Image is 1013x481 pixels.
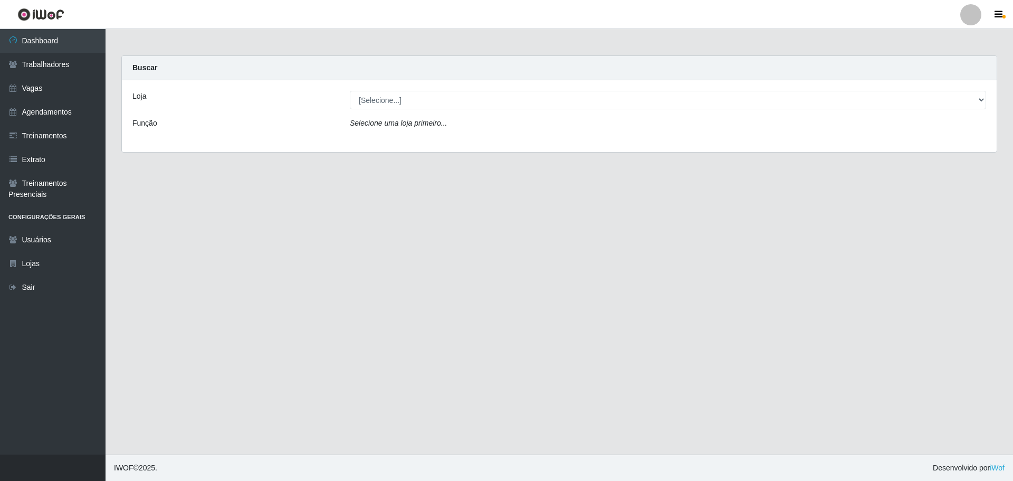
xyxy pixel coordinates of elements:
[132,91,146,102] label: Loja
[132,118,157,129] label: Função
[990,464,1005,472] a: iWof
[17,8,64,21] img: CoreUI Logo
[114,463,157,474] span: © 2025 .
[114,464,133,472] span: IWOF
[350,119,447,127] i: Selecione uma loja primeiro...
[132,63,157,72] strong: Buscar
[933,463,1005,474] span: Desenvolvido por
